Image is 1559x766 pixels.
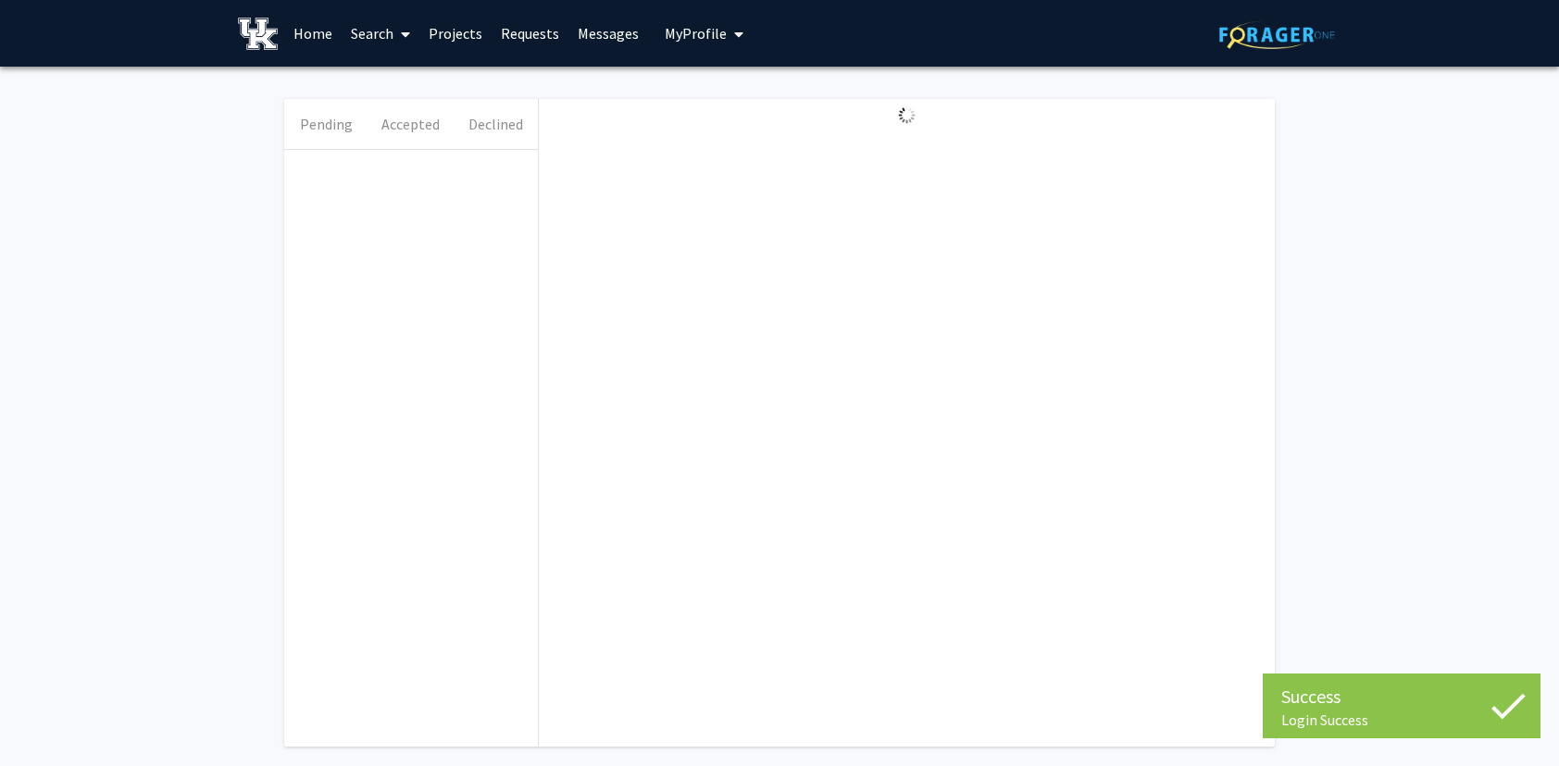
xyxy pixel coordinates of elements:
[342,1,419,66] a: Search
[891,99,923,131] img: Loading
[284,99,368,149] button: Pending
[1219,20,1335,49] img: ForagerOne Logo
[284,1,342,66] a: Home
[665,24,727,43] span: My Profile
[238,18,278,50] img: University of Kentucky Logo
[492,1,568,66] a: Requests
[568,1,648,66] a: Messages
[368,99,453,149] button: Accepted
[1281,710,1522,729] div: Login Success
[1281,683,1522,710] div: Success
[454,99,538,149] button: Declined
[419,1,492,66] a: Projects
